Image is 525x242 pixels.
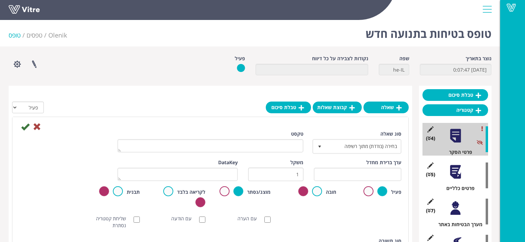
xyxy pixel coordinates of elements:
label: משקל [290,159,303,166]
label: מוצג/נסתר [247,189,271,196]
a: קטגוריה [422,104,488,116]
span: 237 [48,31,67,39]
label: שפה [399,55,409,62]
label: נקודות לצבירה על כל דיווח [312,55,368,62]
a: שאלה [363,102,409,113]
label: פעיל [391,189,401,196]
label: פעיל [235,55,245,62]
label: עם הערה [237,215,264,222]
span: (4 ) [426,135,435,142]
a: טבלת סיכום [422,89,488,101]
label: DataKey [218,159,238,166]
img: yes [237,64,245,72]
h1: טופס בטיחות בתנועה חדש [366,17,492,46]
label: חובה [326,189,336,196]
label: טקסט [291,130,303,137]
label: סוג שאלה [380,130,401,137]
div: מערך הבטיחות באתר [428,221,488,228]
label: תבנית [127,189,140,196]
a: טפסים [27,31,42,39]
label: נוצר בתאריך [466,55,492,62]
span: (5 ) [426,171,435,178]
label: עם הודעה [171,215,198,222]
input: עם הערה [264,217,271,223]
div: פרטים כלליים [428,185,488,192]
span: בחירה (בודדת) מתוך רשימה [325,140,401,152]
li: טופס [9,31,27,40]
span: select [313,140,326,152]
label: לקריאה בלבד [177,189,205,196]
a: קבוצת שאלות [313,102,362,113]
label: שליחת קטגוריה נסתרת [85,215,133,229]
label: ערך ברירת מחדל [366,159,401,166]
div: פרטי הסקר [428,149,488,156]
input: עם הודעה [199,217,205,223]
a: טבלת סיכום [266,102,311,113]
span: (7 ) [426,207,435,214]
input: שליחת קטגוריה נסתרת [134,217,140,223]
